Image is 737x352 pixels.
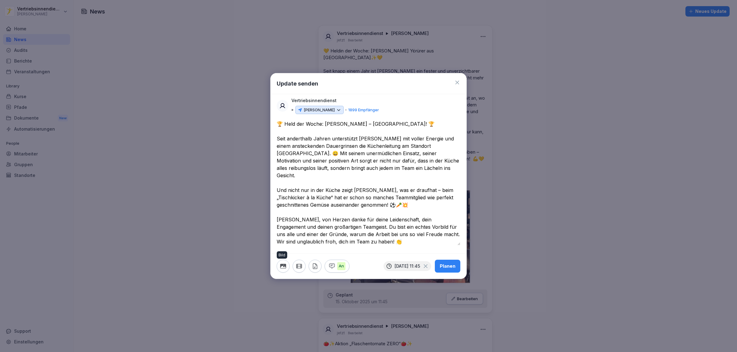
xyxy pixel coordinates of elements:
p: Vertriebsinnendienst [291,97,337,104]
p: 1899 Empfänger [348,107,379,113]
p: Bild [279,253,285,258]
button: An [325,260,349,273]
div: Planen [440,263,455,270]
p: [DATE] 11:45 [395,264,420,269]
p: [PERSON_NAME] [304,107,335,113]
h1: Update senden [277,79,318,88]
p: An [337,262,345,270]
button: Planen [435,260,460,273]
